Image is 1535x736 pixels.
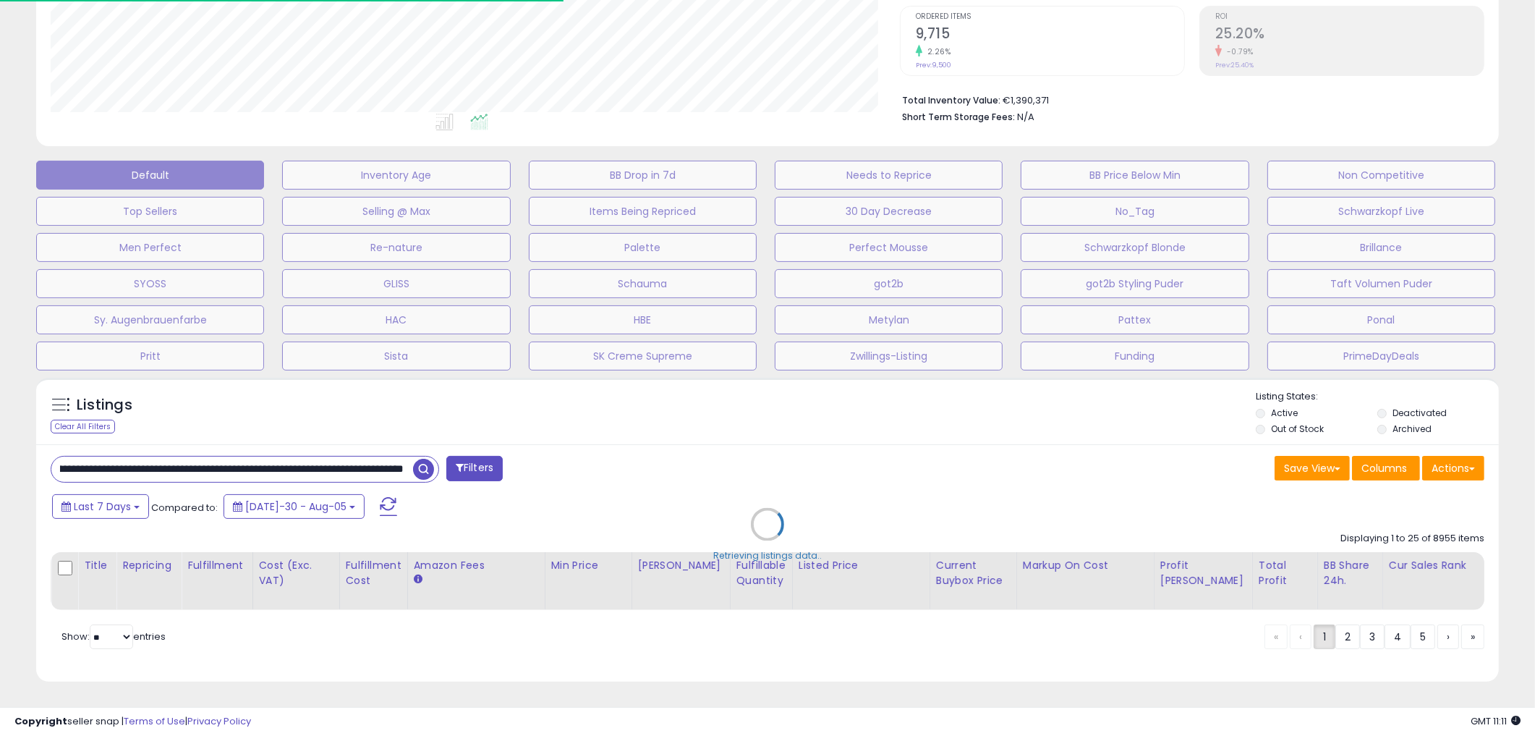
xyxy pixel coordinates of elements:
button: Ponal [1267,305,1495,334]
button: HBE [529,305,757,334]
h2: 9,715 [916,25,1184,45]
span: Ordered Items [916,13,1184,21]
b: Short Term Storage Fees: [902,111,1015,123]
strong: Copyright [14,714,67,728]
button: Palette [529,233,757,262]
li: €1,390,371 [902,90,1474,108]
button: Items Being Repriced [529,197,757,226]
button: SYOSS [36,269,264,298]
small: 2.26% [922,46,951,57]
small: -0.79% [1222,46,1254,57]
button: Pattex [1021,305,1249,334]
small: Prev: 9,500 [916,61,951,69]
span: ROI [1215,13,1484,21]
button: PrimeDayDeals [1267,342,1495,371]
button: Selling @ Max [282,197,510,226]
button: Re-nature [282,233,510,262]
button: HAC [282,305,510,334]
button: Metylan [775,305,1003,334]
button: Schauma [529,269,757,298]
button: Sista [282,342,510,371]
button: Men Perfect [36,233,264,262]
button: Brillance [1267,233,1495,262]
button: Schwarzkopf Live [1267,197,1495,226]
button: BB Price Below Min [1021,161,1249,190]
button: Taft Volumen Puder [1267,269,1495,298]
button: Default [36,161,264,190]
button: Sy. Augenbrauenfarbe [36,305,264,334]
button: Top Sellers [36,197,264,226]
button: BB Drop in 7d [529,161,757,190]
span: N/A [1017,110,1034,124]
button: SK Creme Supreme [529,342,757,371]
button: Zwillings-Listing [775,342,1003,371]
button: Inventory Age [282,161,510,190]
button: Perfect Mousse [775,233,1003,262]
button: got2b [775,269,1003,298]
button: No_Tag [1021,197,1249,226]
a: Terms of Use [124,714,185,728]
button: got2b Styling Puder [1021,269,1249,298]
a: Privacy Policy [187,714,251,728]
span: 2025-08-13 11:11 GMT [1471,714,1521,728]
div: seller snap | | [14,715,251,729]
button: Schwarzkopf Blonde [1021,233,1249,262]
button: Non Competitive [1267,161,1495,190]
button: Pritt [36,342,264,371]
b: Total Inventory Value: [902,94,1000,106]
button: Needs to Reprice [775,161,1003,190]
button: GLISS [282,269,510,298]
div: Retrieving listings data.. [713,549,822,562]
small: Prev: 25.40% [1215,61,1254,69]
button: Funding [1021,342,1249,371]
button: 30 Day Decrease [775,197,1003,226]
h2: 25.20% [1215,25,1484,45]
